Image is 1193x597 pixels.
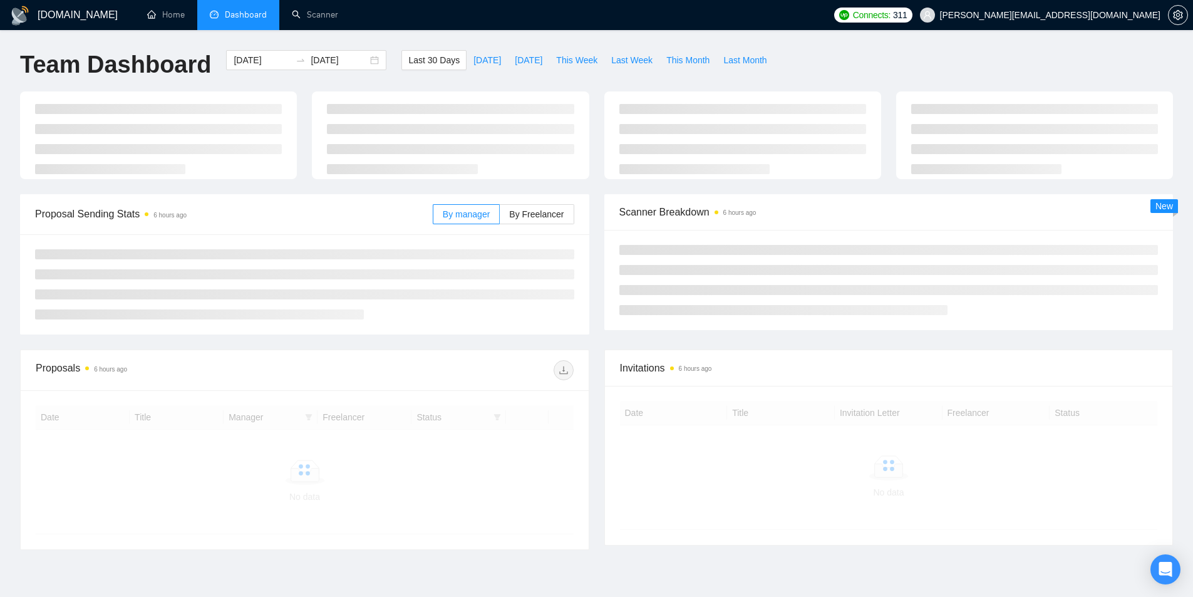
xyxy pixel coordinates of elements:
time: 6 hours ago [153,212,187,219]
span: Last 30 Days [408,53,460,67]
span: to [296,55,306,65]
button: This Month [659,50,716,70]
div: Proposals [36,360,304,380]
time: 6 hours ago [679,365,712,372]
span: swap-right [296,55,306,65]
span: 311 [893,8,907,22]
button: [DATE] [508,50,549,70]
button: This Week [549,50,604,70]
img: logo [10,6,30,26]
span: [DATE] [473,53,501,67]
span: By manager [443,209,490,219]
button: Last Week [604,50,659,70]
button: Last Month [716,50,773,70]
span: Connects: [853,8,891,22]
a: searchScanner [292,9,338,20]
div: Open Intercom Messenger [1150,554,1180,584]
span: [DATE] [515,53,542,67]
h1: Team Dashboard [20,50,211,80]
span: Proposal Sending Stats [35,206,433,222]
span: Scanner Breakdown [619,204,1159,220]
time: 6 hours ago [723,209,757,216]
span: setting [1169,10,1187,20]
button: setting [1168,5,1188,25]
span: By Freelancer [509,209,564,219]
a: homeHome [147,9,185,20]
span: user [923,11,932,19]
span: Invitations [620,360,1158,376]
span: Dashboard [225,9,267,20]
a: setting [1168,10,1188,20]
span: This Week [556,53,597,67]
span: This Month [666,53,710,67]
span: Last Month [723,53,767,67]
input: End date [311,53,368,67]
button: [DATE] [467,50,508,70]
img: upwork-logo.png [839,10,849,20]
input: Start date [234,53,291,67]
button: Last 30 Days [401,50,467,70]
span: dashboard [210,10,219,19]
time: 6 hours ago [94,366,127,373]
span: Last Week [611,53,653,67]
span: New [1155,201,1173,211]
